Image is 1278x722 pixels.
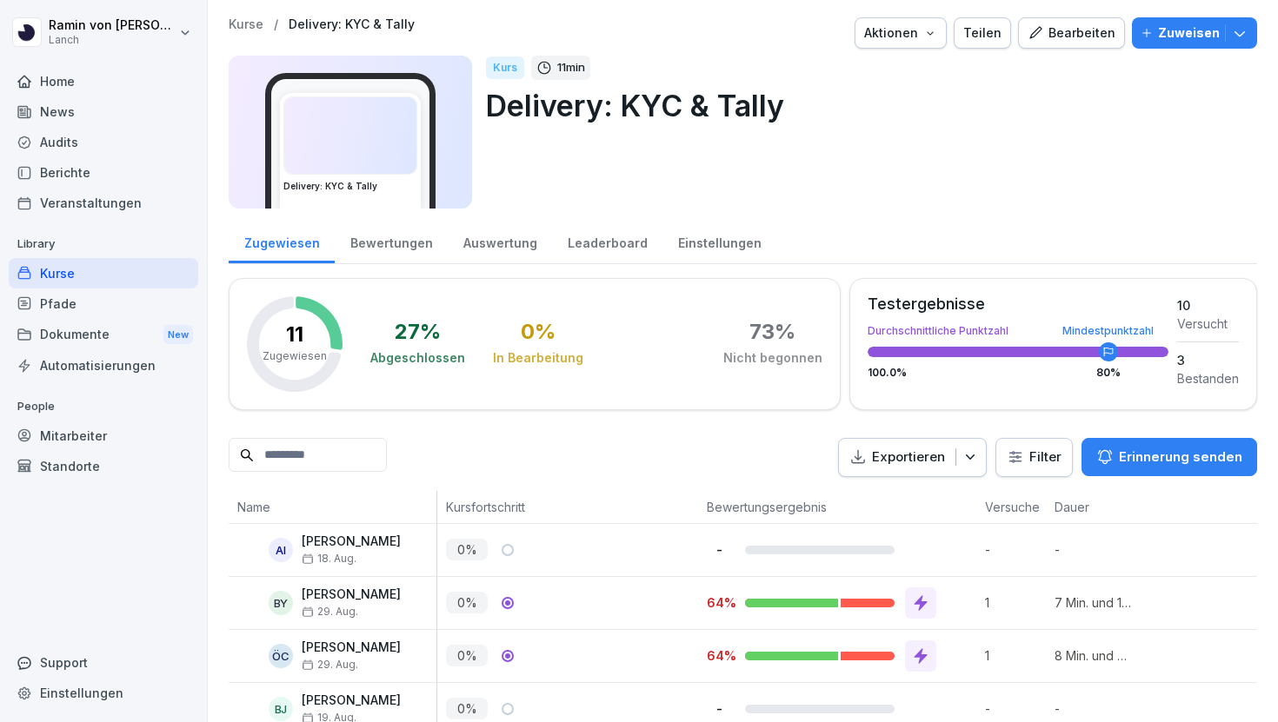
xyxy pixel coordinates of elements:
[9,288,198,319] a: Pfade
[9,647,198,678] div: Support
[1177,315,1239,333] div: Versucht
[302,606,358,618] span: 29. Aug.
[302,659,358,671] span: 29. Aug.
[1018,17,1125,49] button: Bearbeiten
[872,447,945,467] p: Exportieren
[302,587,401,602] p: [PERSON_NAME]
[1007,448,1062,466] div: Filter
[9,258,198,288] a: Kurse
[9,350,198,381] a: Automatisierungen
[229,219,335,263] a: Zugewiesen
[283,180,417,193] h3: Delivery: KYC & Tally
[1177,296,1239,315] div: 10
[985,646,1046,665] p: 1
[49,34,176,46] p: Lanch
[269,538,293,562] div: AI
[864,23,937,43] div: Aktionen
[237,498,428,516] p: Name
[302,640,401,655] p: [PERSON_NAME]
[9,319,198,351] a: DokumenteNew
[963,23,1002,43] div: Teilen
[286,324,303,345] p: 11
[274,17,278,32] p: /
[1096,368,1121,378] div: 80 %
[1119,447,1242,467] p: Erinnerung senden
[855,17,947,49] button: Aktionen
[707,594,731,611] p: 64%
[557,59,585,76] p: 11 min
[521,321,556,342] div: 0 %
[446,698,488,719] p: 0 %
[49,18,176,33] p: Ramin von [PERSON_NAME]
[446,645,488,666] p: 0 %
[9,127,198,157] a: Audits
[707,647,731,664] p: 64%
[289,17,415,32] a: Delivery: KYC & Tally
[985,699,1046,718] p: -
[1055,699,1133,718] p: -
[996,439,1072,476] button: Filter
[1062,326,1154,336] div: Mindestpunktzahl
[868,326,1168,336] div: Durchschnittliche Punktzahl
[9,319,198,351] div: Dokumente
[1055,540,1133,559] p: -
[229,17,263,32] a: Kurse
[370,349,465,367] div: Abgeschlossen
[486,83,1243,128] p: Delivery: KYC & Tally
[9,393,198,421] p: People
[493,349,583,367] div: In Bearbeitung
[448,219,552,263] a: Auswertung
[269,644,293,668] div: ÖC
[302,693,401,708] p: [PERSON_NAME]
[723,349,822,367] div: Nicht begonnen
[749,321,795,342] div: 73 %
[9,451,198,481] a: Standorte
[302,553,356,565] span: 18. Aug.
[269,591,293,615] div: BY
[838,438,987,477] button: Exportieren
[163,325,193,345] div: New
[1055,646,1133,665] p: 8 Min. und 6 Sek.
[1055,498,1124,516] p: Dauer
[1177,369,1239,387] div: Bestanden
[985,498,1037,516] p: Versuche
[954,17,1011,49] button: Teilen
[446,498,689,516] p: Kursfortschritt
[9,66,198,96] a: Home
[707,541,731,558] p: -
[1055,593,1133,612] p: 7 Min. und 13 Sek.
[395,321,441,342] div: 27 %
[662,219,776,263] a: Einstellungen
[9,188,198,218] div: Veranstaltungen
[985,540,1046,559] p: -
[263,348,327,364] p: Zugewiesen
[1082,438,1257,476] button: Erinnerung senden
[269,697,293,721] div: BJ
[707,498,968,516] p: Bewertungsergebnis
[9,678,198,708] a: Einstellungen
[1177,351,1239,369] div: 3
[9,421,198,451] a: Mitarbeiter
[707,700,731,717] p: -
[335,219,448,263] a: Bewertungen
[868,296,1168,312] div: Testergebnisse
[1132,17,1257,49] button: Zuweisen
[1158,23,1220,43] p: Zuweisen
[9,157,198,188] a: Berichte
[9,96,198,127] a: News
